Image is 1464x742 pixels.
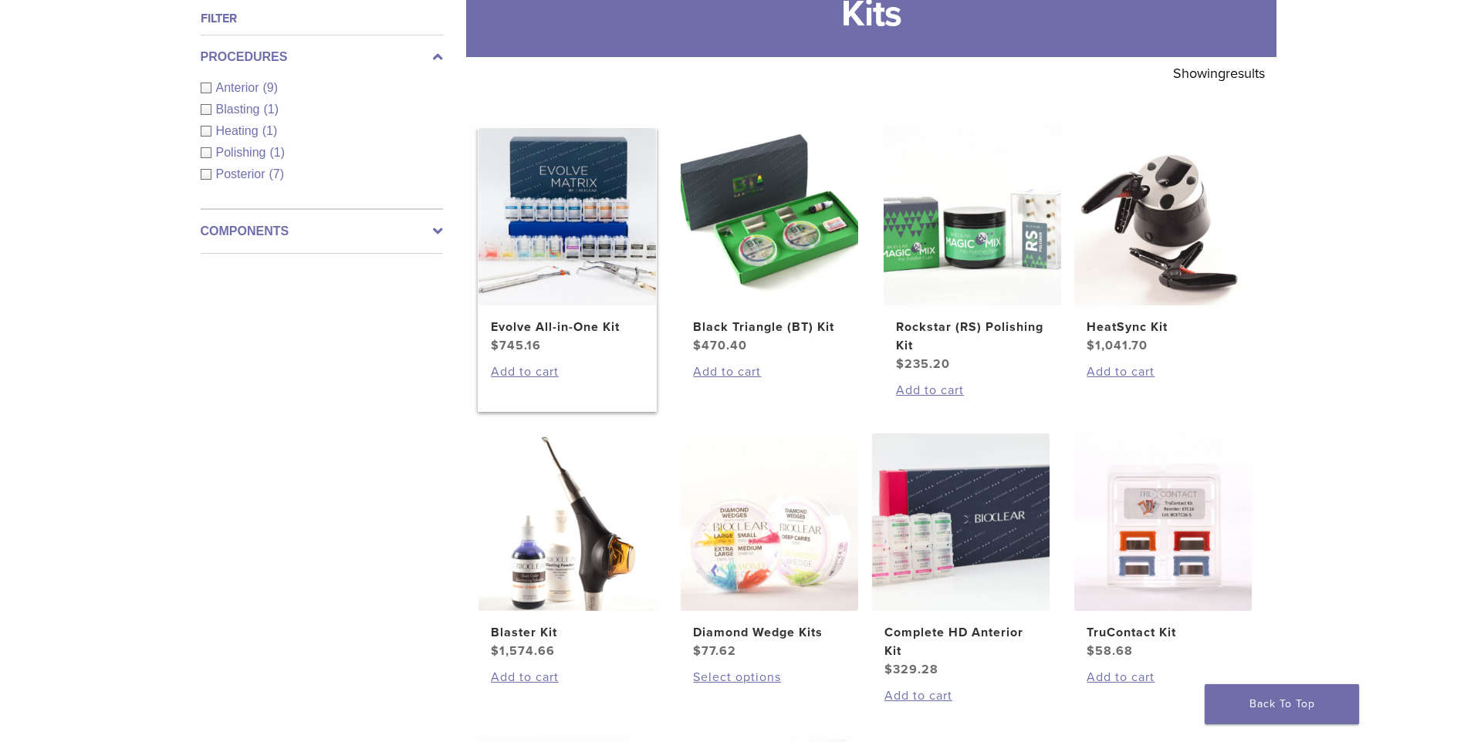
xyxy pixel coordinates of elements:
[1087,643,1095,659] span: $
[491,363,644,381] a: Add to cart: “Evolve All-in-One Kit”
[693,643,702,659] span: $
[201,9,443,28] h4: Filter
[216,167,269,180] span: Posterior
[1205,684,1359,724] a: Back To Top
[1074,433,1252,611] img: TruContact Kit
[1074,128,1252,305] img: HeatSync Kit
[201,48,443,66] label: Procedures
[884,662,893,677] span: $
[896,318,1049,355] h2: Rockstar (RS) Polishing Kit
[478,128,658,355] a: Evolve All-in-One KitEvolve All-in-One Kit $745.16
[491,338,499,353] span: $
[883,128,1063,373] a: Rockstar (RS) Polishing KitRockstar (RS) Polishing Kit $235.20
[216,103,264,116] span: Blasting
[896,381,1049,400] a: Add to cart: “Rockstar (RS) Polishing Kit”
[491,318,644,336] h2: Evolve All-in-One Kit
[1087,318,1239,336] h2: HeatSync Kit
[1073,128,1253,355] a: HeatSync KitHeatSync Kit $1,041.70
[884,128,1061,305] img: Rockstar (RS) Polishing Kit
[681,128,858,305] img: Black Triangle (BT) Kit
[491,668,644,686] a: Add to cart: “Blaster Kit”
[478,128,656,305] img: Evolve All-in-One Kit
[1087,338,1148,353] bdi: 1,041.70
[693,668,846,686] a: Select options for “Diamond Wedge Kits”
[216,146,270,159] span: Polishing
[884,623,1037,660] h2: Complete HD Anterior Kit
[491,643,555,659] bdi: 1,574.66
[1173,57,1265,89] p: Showing results
[216,124,262,137] span: Heating
[1087,643,1133,659] bdi: 58.68
[896,356,950,372] bdi: 235.20
[693,338,702,353] span: $
[491,643,499,659] span: $
[884,686,1037,705] a: Add to cart: “Complete HD Anterior Kit”
[1087,338,1095,353] span: $
[262,124,278,137] span: (1)
[693,338,747,353] bdi: 470.40
[871,433,1051,679] a: Complete HD Anterior KitComplete HD Anterior Kit $329.28
[1087,623,1239,642] h2: TruContact Kit
[478,433,656,611] img: Blaster Kit
[269,167,285,180] span: (7)
[491,623,644,642] h2: Blaster Kit
[680,433,860,660] a: Diamond Wedge KitsDiamond Wedge Kits $77.62
[263,103,279,116] span: (1)
[681,433,858,611] img: Diamond Wedge Kits
[1087,363,1239,381] a: Add to cart: “HeatSync Kit”
[1087,668,1239,686] a: Add to cart: “TruContact Kit”
[680,128,860,355] a: Black Triangle (BT) KitBlack Triangle (BT) Kit $470.40
[216,81,263,94] span: Anterior
[896,356,904,372] span: $
[263,81,279,94] span: (9)
[478,433,658,660] a: Blaster KitBlaster Kit $1,574.66
[491,338,541,353] bdi: 745.16
[884,662,938,677] bdi: 329.28
[693,318,846,336] h2: Black Triangle (BT) Kit
[1073,433,1253,660] a: TruContact KitTruContact Kit $58.68
[269,146,285,159] span: (1)
[693,363,846,381] a: Add to cart: “Black Triangle (BT) Kit”
[872,433,1050,611] img: Complete HD Anterior Kit
[693,623,846,642] h2: Diamond Wedge Kits
[693,643,736,659] bdi: 77.62
[201,222,443,241] label: Components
